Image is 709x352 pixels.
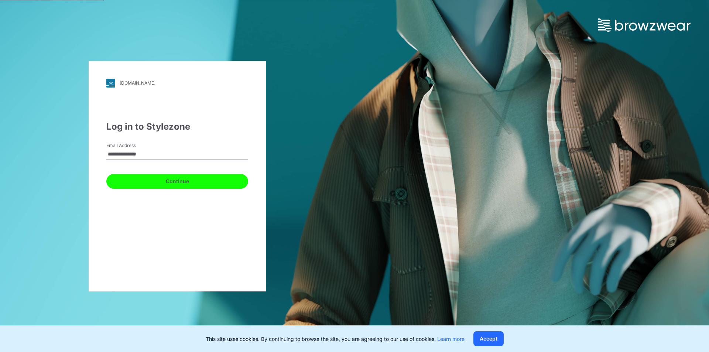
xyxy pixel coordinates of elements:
[106,174,248,189] button: Continue
[106,120,248,133] div: Log in to Stylezone
[598,18,691,32] img: browzwear-logo.73288ffb.svg
[106,142,158,149] label: Email Address
[473,331,504,346] button: Accept
[437,336,465,342] a: Learn more
[106,79,248,88] a: [DOMAIN_NAME]
[106,79,115,88] img: svg+xml;base64,PHN2ZyB3aWR0aD0iMjgiIGhlaWdodD0iMjgiIHZpZXdCb3g9IjAgMCAyOCAyOCIgZmlsbD0ibm9uZSIgeG...
[120,80,155,86] div: [DOMAIN_NAME]
[206,335,465,343] p: This site uses cookies. By continuing to browse the site, you are agreeing to our use of cookies.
